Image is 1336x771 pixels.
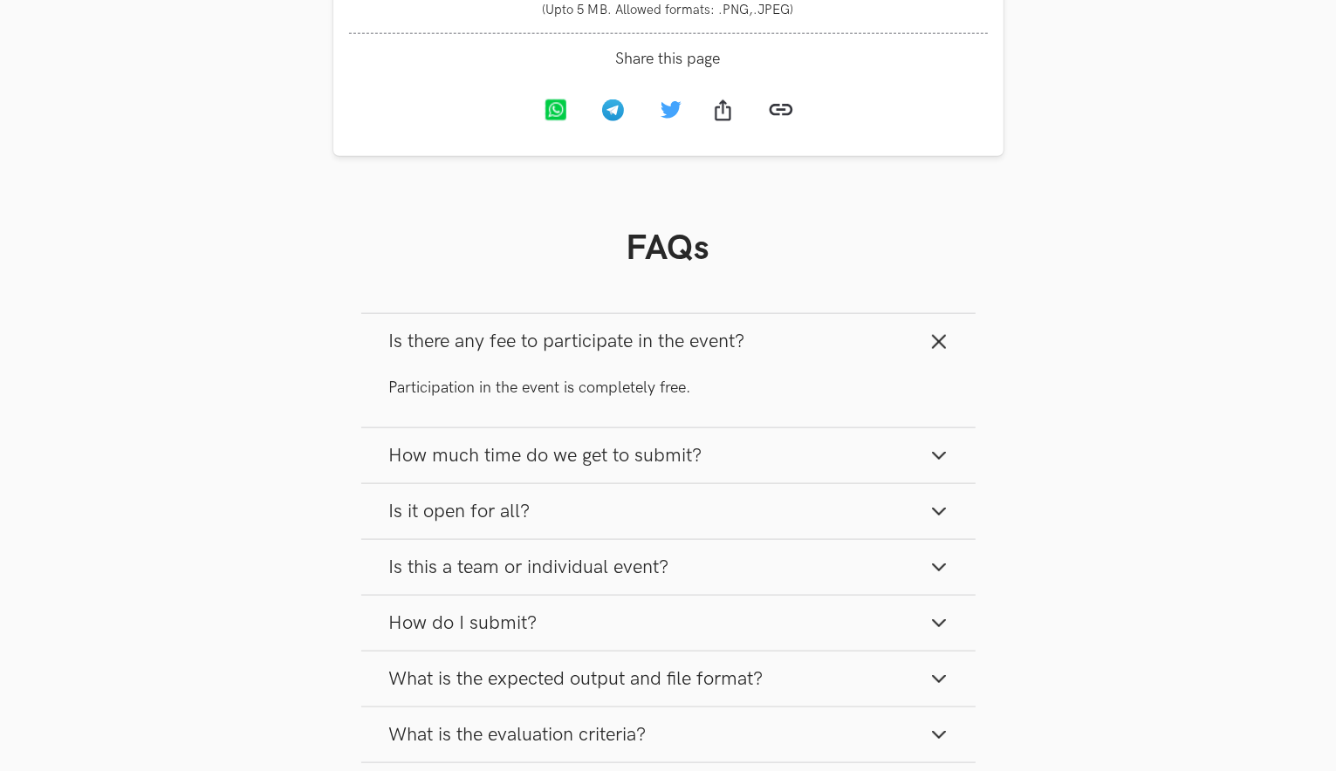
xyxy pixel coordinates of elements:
[361,228,976,270] h1: FAQs
[361,484,976,539] button: Is it open for all?
[361,314,976,369] button: Is there any fee to participate in the event?
[349,50,988,68] span: Share this page
[361,428,976,483] button: How much time do we get to submit?
[697,86,755,139] a: Share
[361,540,976,595] button: Is this a team or individual event?
[361,596,976,651] button: How do I submit?
[389,444,702,467] span: How much time do we get to submit?
[389,500,531,523] span: Is it open for all?
[755,84,807,140] a: Copy link
[361,652,976,706] button: What is the expected output and file format?
[389,723,647,747] span: What is the evaluation criteria?
[349,3,988,17] small: (Upto 5 MB. Allowed formats: .PNG,.JPEG)
[587,86,645,139] a: Telegram
[389,611,538,635] span: How do I submit?
[545,99,566,121] img: Whatsapp
[530,86,587,139] a: Whatsapp
[602,99,624,121] img: Telegram
[389,330,745,353] span: Is there any fee to participate in the event?
[361,707,976,762] button: What is the evaluation criteria?
[361,369,976,426] div: Is there any fee to participate in the event?
[389,667,764,691] span: What is the expected output and file format?
[389,377,948,399] p: Participation in the event is completely free.
[715,99,730,121] img: Share
[389,556,669,579] span: Is this a team or individual event?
